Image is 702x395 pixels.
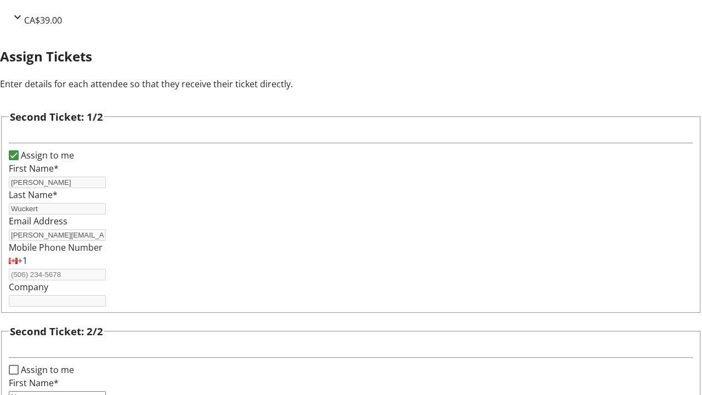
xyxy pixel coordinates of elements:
[9,377,59,389] label: First Name*
[9,241,103,253] label: Mobile Phone Number
[10,109,103,125] h3: Second Ticket: 1/2
[9,269,106,280] input: (506) 234-5678
[9,215,67,227] label: Email Address
[9,162,59,174] label: First Name*
[9,189,58,201] label: Last Name*
[19,149,74,162] label: Assign to me
[24,14,62,26] span: CA$39.00
[9,281,48,293] label: Company
[19,363,74,376] label: Assign to me
[10,324,103,339] h3: Second Ticket: 2/2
